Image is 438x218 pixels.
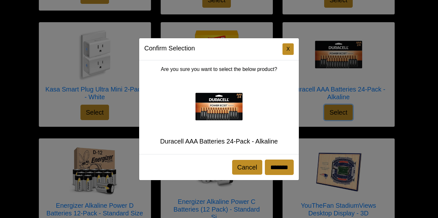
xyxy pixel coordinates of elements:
h5: Duracell AAA Batteries 24-Pack - Alkaline [144,137,294,145]
button: Close [282,43,294,55]
button: Cancel [232,160,262,175]
img: Duracell AAA Batteries 24-Pack - Alkaline [193,81,245,132]
div: Are you sure you want to select the below product? [139,60,299,154]
h5: Confirm Selection [144,43,195,53]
